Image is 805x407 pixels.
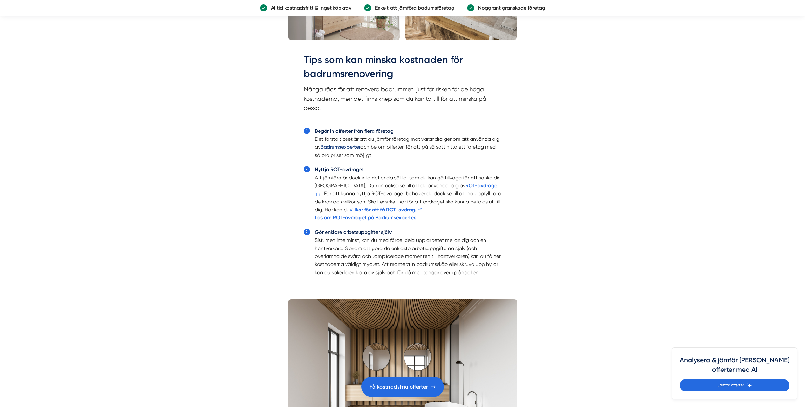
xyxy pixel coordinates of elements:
[304,53,502,85] h2: Tips som kan minska kostnaden för badrumsrenovering
[267,4,351,12] p: Alltid kostnadsfritt & inget köpkrav
[315,127,502,159] li: Det första tipset är att du jämför företag mot varandra genom att använda dig av och be om offert...
[350,207,416,213] strong: villkor för att få ROT-avdrag.
[474,4,545,12] p: Noggrant granskade företag
[680,379,789,391] a: Jämför offerter
[315,215,416,221] a: Läs om ROT-avdraget på Badrumsexperter.
[315,229,392,235] strong: Gör enklare arbetsuppgifter själv
[315,166,364,172] strong: Nyttja ROT-avdraget
[465,183,499,189] strong: ROT-avdraget
[350,207,423,213] a: villkor för att få ROT-avdrag.
[371,4,454,12] p: Enkelt att jämföra badumsföretag
[369,383,428,391] span: Få kostnadsfria offerter
[315,228,502,276] li: Sist, men inte minst, kan du med fördel dela upp arbetet mellan dig och en hantverkare. Genom att...
[680,355,789,379] h4: Analysera & jämför [PERSON_NAME] offerter med AI
[320,144,360,150] a: Badrumsexperter
[304,85,502,122] p: Många räds för att renovera badrummet, just för risken för de höga kostnaderna, men det finns kne...
[315,128,393,134] strong: Begär in offerter från flera företag
[717,382,744,388] span: Jämför offerter
[361,377,444,397] a: Få kostnadsfria offerter
[315,165,502,222] li: Att jämföra är dock inte det enda sättet som du kan gå tillväga för att sänka din [GEOGRAPHIC_DAT...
